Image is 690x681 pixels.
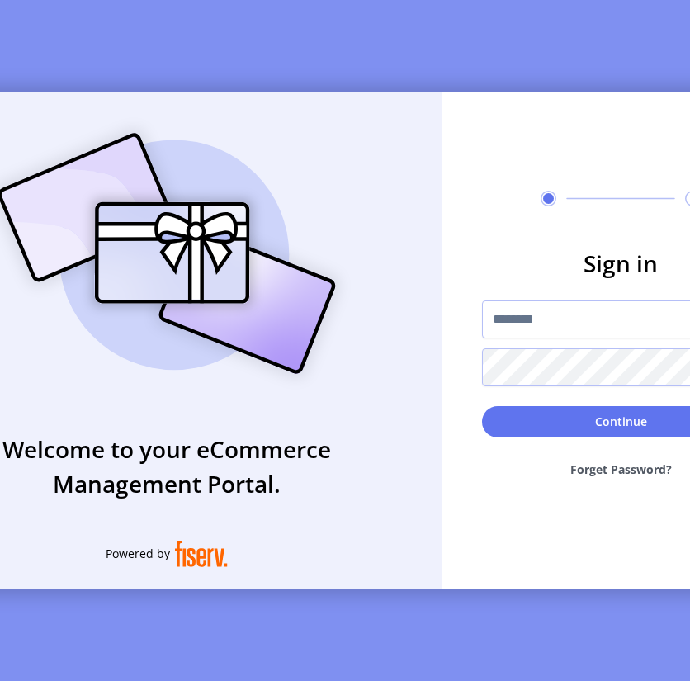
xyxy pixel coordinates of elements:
[106,545,170,562] span: Powered by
